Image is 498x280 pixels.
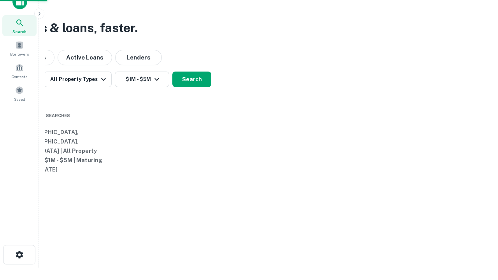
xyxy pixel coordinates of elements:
[2,83,37,104] a: Saved
[58,50,112,65] button: Active Loans
[14,96,25,102] span: Saved
[12,28,26,35] span: Search
[172,72,211,87] button: Search
[115,50,162,65] button: Lenders
[2,15,37,36] a: Search
[459,193,498,230] iframe: Chat Widget
[115,72,169,87] button: $1M - $5M
[12,73,27,80] span: Contacts
[10,51,29,57] span: Borrowers
[2,60,37,81] a: Contacts
[2,38,37,59] a: Borrowers
[44,72,112,87] button: All Property Types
